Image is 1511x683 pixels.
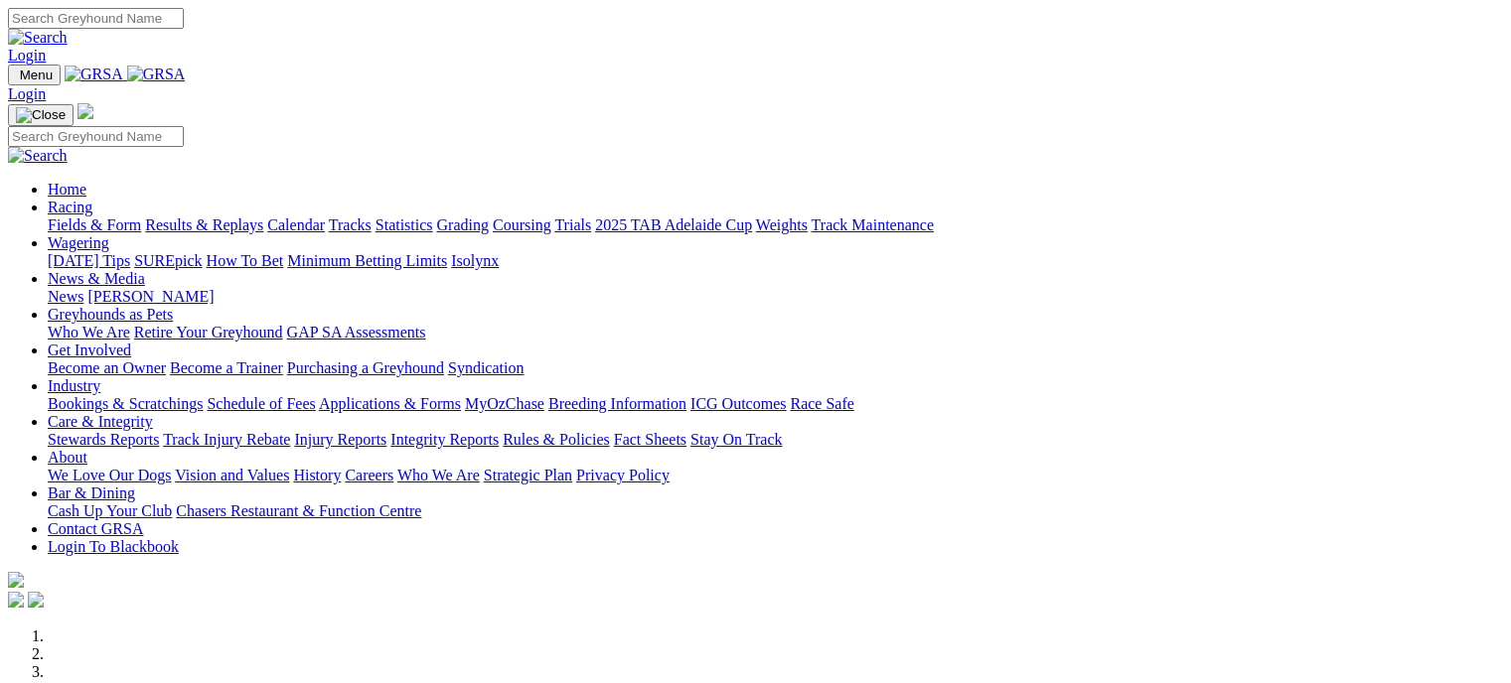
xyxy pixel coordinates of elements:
[267,216,325,233] a: Calendar
[48,181,86,198] a: Home
[127,66,186,83] img: GRSA
[287,252,447,269] a: Minimum Betting Limits
[48,413,153,430] a: Care & Integrity
[397,467,480,483] a: Who We Are
[48,395,1503,413] div: Industry
[48,288,83,305] a: News
[48,324,1503,341] div: Greyhounds as Pets
[595,216,752,233] a: 2025 TAB Adelaide Cup
[77,103,93,119] img: logo-grsa-white.png
[812,216,934,233] a: Track Maintenance
[48,431,1503,449] div: Care & Integrity
[503,431,610,448] a: Rules & Policies
[48,252,130,269] a: [DATE] Tips
[493,216,551,233] a: Coursing
[48,502,172,519] a: Cash Up Your Club
[48,538,179,555] a: Login To Blackbook
[8,126,184,147] input: Search
[48,395,203,412] a: Bookings & Scratchings
[48,431,159,448] a: Stewards Reports
[465,395,544,412] a: MyOzChase
[484,467,572,483] a: Strategic Plan
[756,216,808,233] a: Weights
[8,104,74,126] button: Toggle navigation
[48,359,166,376] a: Become an Owner
[329,216,372,233] a: Tracks
[8,147,68,165] img: Search
[8,47,46,64] a: Login
[8,65,61,85] button: Toggle navigation
[390,431,499,448] a: Integrity Reports
[48,216,1503,234] div: Racing
[690,395,786,412] a: ICG Outcomes
[690,431,782,448] a: Stay On Track
[48,467,1503,484] div: About
[16,107,66,123] img: Close
[287,324,426,341] a: GAP SA Assessments
[48,359,1503,377] div: Get Involved
[614,431,686,448] a: Fact Sheets
[48,288,1503,306] div: News & Media
[48,306,173,323] a: Greyhounds as Pets
[448,359,524,376] a: Syndication
[48,341,131,358] a: Get Involved
[163,431,290,448] a: Track Injury Rebate
[134,252,202,269] a: SUREpick
[87,288,214,305] a: [PERSON_NAME]
[376,216,433,233] a: Statistics
[175,467,289,483] a: Vision and Values
[790,395,853,412] a: Race Safe
[48,216,141,233] a: Fields & Form
[293,467,341,483] a: History
[8,592,24,608] img: facebook.svg
[207,395,315,412] a: Schedule of Fees
[48,377,100,394] a: Industry
[576,467,670,483] a: Privacy Policy
[48,252,1503,270] div: Wagering
[548,395,686,412] a: Breeding Information
[48,520,143,537] a: Contact GRSA
[20,68,53,82] span: Menu
[145,216,263,233] a: Results & Replays
[437,216,489,233] a: Grading
[294,431,386,448] a: Injury Reports
[48,467,171,483] a: We Love Our Dogs
[48,234,109,251] a: Wagering
[287,359,444,376] a: Purchasing a Greyhound
[65,66,123,83] img: GRSA
[170,359,283,376] a: Become a Trainer
[207,252,284,269] a: How To Bet
[28,592,44,608] img: twitter.svg
[48,199,92,215] a: Racing
[554,216,591,233] a: Trials
[48,484,135,501] a: Bar & Dining
[8,8,184,29] input: Search
[48,324,130,341] a: Who We Are
[8,572,24,588] img: logo-grsa-white.png
[319,395,461,412] a: Applications & Forms
[345,467,393,483] a: Careers
[48,502,1503,520] div: Bar & Dining
[134,324,283,341] a: Retire Your Greyhound
[48,449,87,466] a: About
[8,85,46,102] a: Login
[451,252,499,269] a: Isolynx
[48,270,145,287] a: News & Media
[176,502,421,519] a: Chasers Restaurant & Function Centre
[8,29,68,47] img: Search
